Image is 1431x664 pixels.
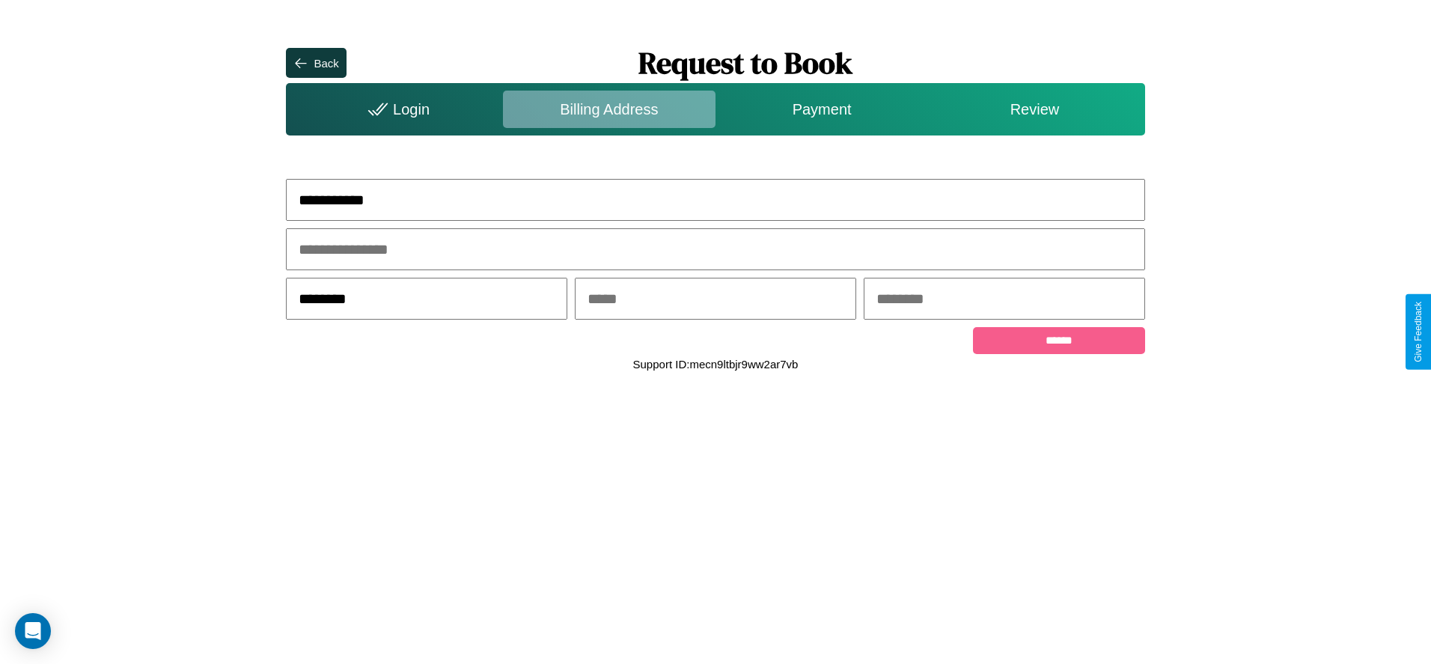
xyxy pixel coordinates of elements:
[1413,302,1424,362] div: Give Feedback
[286,48,346,78] button: Back
[314,57,338,70] div: Back
[290,91,502,128] div: Login
[715,91,928,128] div: Payment
[928,91,1141,128] div: Review
[503,91,715,128] div: Billing Address
[633,354,799,374] p: Support ID: mecn9ltbjr9ww2ar7vb
[347,43,1145,83] h1: Request to Book
[15,613,51,649] div: Open Intercom Messenger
